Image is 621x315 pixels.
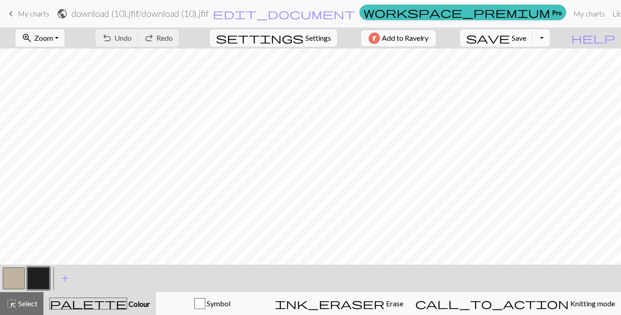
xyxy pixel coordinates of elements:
[385,299,403,308] span: Erase
[5,6,49,22] a: My charts
[21,32,32,44] span: zoom_in
[213,7,355,20] span: edit_document
[5,7,16,20] span: keyboard_arrow_left
[216,33,304,43] i: Settings
[570,5,609,23] a: My charts
[156,292,269,315] button: Symbol
[571,32,615,44] span: help
[512,33,526,42] span: Save
[71,8,209,19] h2: download (10).jfif / download (10).jfif
[415,297,569,310] span: call_to_action
[275,297,385,310] span: ink_eraser
[359,5,566,20] a: Pro
[364,6,550,19] span: workspace_premium
[127,299,150,308] span: Colour
[361,30,436,46] button: Add to Ravelry
[6,297,17,310] span: highlight_alt
[466,32,510,44] span: save
[16,29,64,47] button: Zoom
[59,272,70,285] span: add
[43,292,156,315] button: Colour
[210,29,337,47] button: SettingsSettings
[369,33,380,44] img: Ravelry
[216,32,304,44] span: settings
[569,299,615,308] span: Knitting mode
[17,299,37,308] span: Select
[205,299,230,308] span: Symbol
[18,9,49,18] span: My charts
[460,29,533,47] button: Save
[50,297,127,310] span: palette
[409,292,621,315] button: Knitting mode
[269,292,409,315] button: Erase
[34,33,53,42] span: Zoom
[305,33,331,43] span: Settings
[382,33,428,44] span: Add to Ravelry
[57,7,68,20] span: public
